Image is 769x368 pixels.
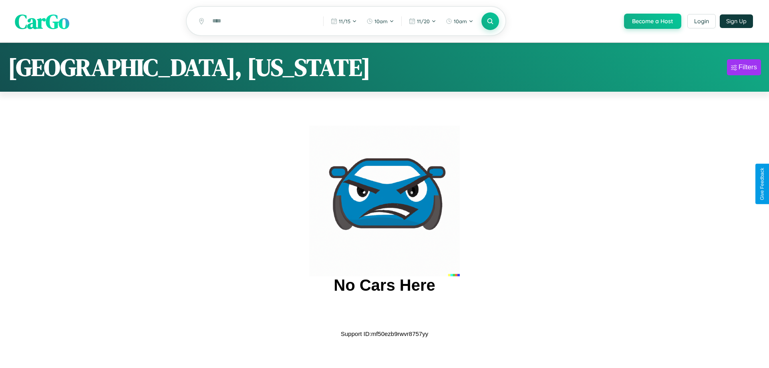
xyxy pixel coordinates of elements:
button: Sign Up [720,14,753,28]
div: Give Feedback [759,168,765,200]
span: CarGo [15,7,69,35]
span: 11 / 20 [417,18,430,24]
p: Support ID: mf50ezb9rwvr8757yy [341,328,428,339]
button: Become a Host [624,14,681,29]
button: Filters [727,59,761,75]
h2: No Cars Here [334,276,435,294]
img: car [309,126,460,276]
span: 10am [374,18,388,24]
button: 10am [442,15,477,28]
span: 11 / 15 [339,18,350,24]
span: 10am [454,18,467,24]
button: Login [687,14,716,28]
button: 11/20 [405,15,440,28]
button: 10am [362,15,398,28]
button: 11/15 [327,15,361,28]
div: Filters [739,63,757,71]
h1: [GEOGRAPHIC_DATA], [US_STATE] [8,51,370,84]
